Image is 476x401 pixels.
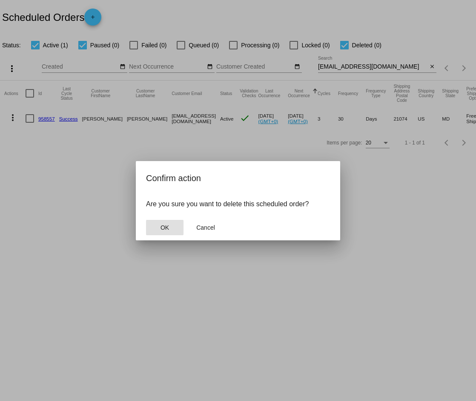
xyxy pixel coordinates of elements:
[146,220,184,235] button: Close dialog
[161,224,169,231] span: OK
[146,171,330,185] h2: Confirm action
[187,220,224,235] button: Close dialog
[196,224,215,231] span: Cancel
[146,200,330,208] p: Are you sure you want to delete this scheduled order?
